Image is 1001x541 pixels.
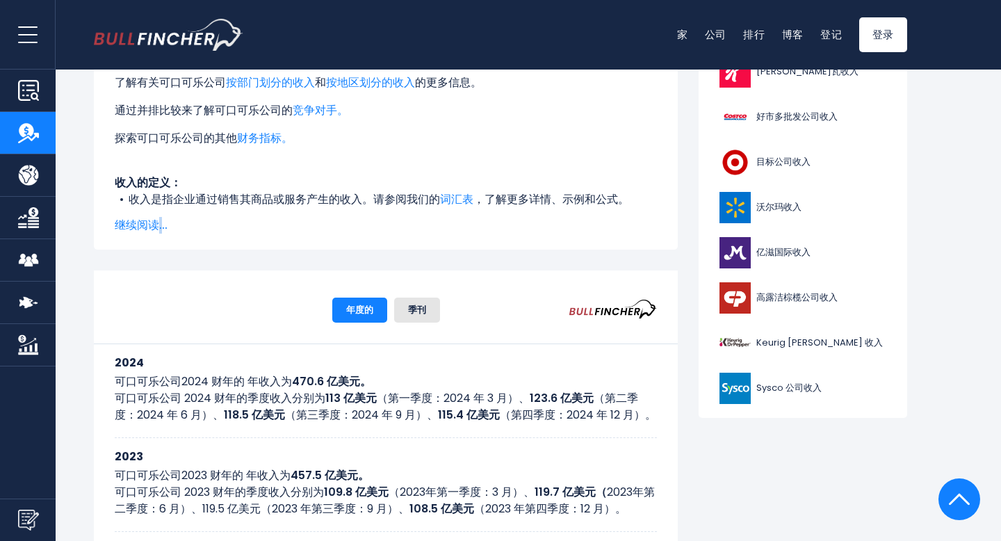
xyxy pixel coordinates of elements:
button: 季刊 [394,298,440,323]
font: 可口可乐公司 2024 财年的季度收入分别为 [115,390,325,406]
font: [PERSON_NAME]瓦收入 [756,65,858,78]
font: 2024 [115,355,144,371]
font: 目标公司收入 [756,155,811,168]
img: 红腹灰雀徽标 [94,19,243,51]
a: Sysco 公司收入 [709,369,897,407]
font: 113 亿美元 [325,390,377,406]
a: 前往主页 [94,19,243,51]
font: 可口可乐公司的其他 [137,130,237,146]
font: 继续阅读... [115,217,168,233]
font: 了解有关可口可乐公司 [115,74,226,90]
a: 目标公司收入 [709,143,897,181]
font: 2023 财年的 年收入为 [181,467,291,483]
font: 登录 [872,27,895,42]
font: 通过并排比较来 [115,102,193,118]
font: Keurig [PERSON_NAME] 收入 [756,336,883,349]
img: TGT 徽标 [717,147,752,178]
font: （第三季度：2024 年 9 月）、 [285,407,438,423]
font: 2024 财年的 年收入为 [181,373,292,389]
font: （2023 [389,484,425,500]
a: 公司 [705,27,727,42]
font: 115.4 亿美元 [438,407,500,423]
font: 收入的定义： [115,175,181,191]
img: SYY 徽标 [717,373,752,404]
font: 探索 [115,130,137,146]
a: Keurig [PERSON_NAME] 收入 [709,324,897,362]
a: 竞争对手。 [293,102,348,118]
font: 沃尔玛收入 [756,200,801,213]
font: （第二季度：2024 年 6 月）、 [115,390,638,423]
font: 可口可乐公司 [115,467,181,483]
font: 可口可乐公司 2023 财年的季度收入分别为 [115,484,324,500]
img: MDLZ 徽标 [717,237,752,268]
font: 109.8 亿美元 [324,484,389,500]
font: Sysco 公司收入 [756,381,822,394]
font: （ [596,484,607,500]
img: CL 徽标 [717,282,752,314]
img: 库尔德民主党徽标 [717,328,752,359]
font: 457.5 亿美元。 [291,467,369,483]
a: 按地区划分的收入 [326,74,415,90]
font: 季刊 [408,303,426,316]
font: 119.7 亿美元 [535,484,596,500]
a: [PERSON_NAME]瓦收入 [709,53,897,91]
font: 123.6 亿美元 [530,390,594,406]
font: （第四季度：2024 年 12 月）。 [500,407,656,423]
a: 博客 [782,27,804,42]
a: 家 [677,27,688,42]
a: 沃尔玛收入 [709,188,897,227]
font: 可口可乐公司 [115,373,181,389]
a: 排行 [743,27,765,42]
font: 好市多批发公司收入 [756,110,838,123]
font: 和 [315,74,326,90]
font: 收入是指企业通过销售其商品或服务产生的收入。请参阅我们的 [129,191,440,207]
button: 年度的 [332,298,387,323]
font: 108.5 亿美元 [409,501,474,517]
a: 登记 [820,27,843,42]
font: （2023 年第四季度：12 月）。 [474,501,626,517]
a: 按部门划分的收入 [226,74,315,90]
img: WMT 徽标 [717,192,752,223]
a: 亿滋国际收入 [709,234,897,272]
font: （第一季度：2024 年 3 月）、 [377,390,530,406]
font: 年第一季度：3 月）、 [425,484,535,500]
a: 财务指标。 [237,130,293,146]
img: K 标志 [717,56,752,88]
font: 亿滋国际收入 [756,245,811,259]
img: COST 徽标 [717,102,752,133]
font: 的更多信息。 [415,74,482,90]
font: 高露洁棕榄公司收入 [756,291,838,304]
font: 2023年第二季度：6 月）、119.5 亿美元（2023 年第三季度：9 月）、 [115,484,655,517]
a: 词汇表 [440,191,473,207]
font: 2023 [115,449,143,465]
font: 470.6 亿美元。 [292,373,371,389]
font: 118.5 亿美元 [224,407,285,423]
a: 登录 [859,17,908,52]
font: 了解可口可乐公司的 [193,102,293,118]
a: 高露洁棕榄公司收入 [709,279,897,317]
font: ，了解更多详情、示例和公式。 [473,191,629,207]
font: 年度的 [346,303,373,316]
a: 好市多批发公司收入 [709,98,897,136]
